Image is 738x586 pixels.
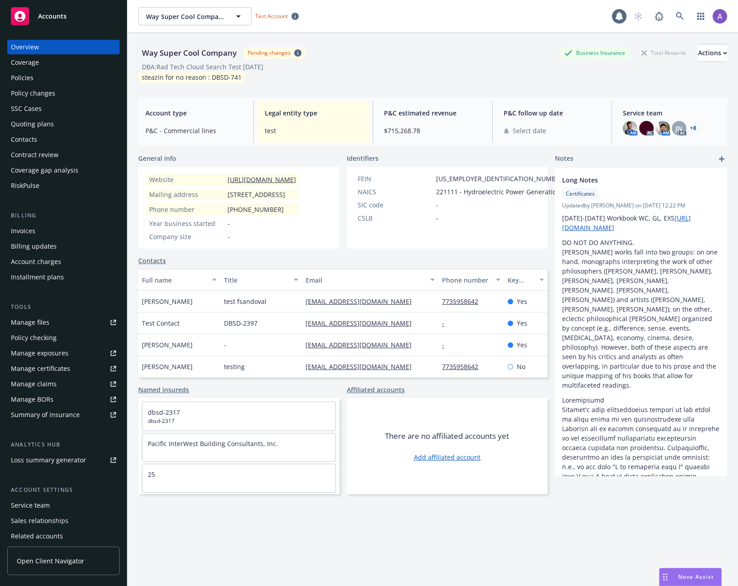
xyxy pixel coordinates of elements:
[690,125,696,131] a: +8
[138,269,220,291] button: Full name
[149,232,224,241] div: Company size
[306,319,419,327] a: [EMAIL_ADDRESS][DOMAIN_NAME]
[142,340,193,350] span: [PERSON_NAME]
[504,269,548,291] button: Key contact
[306,297,419,306] a: [EMAIL_ADDRESS][DOMAIN_NAME]
[384,126,481,135] span: $715,268.78
[650,7,668,25] a: Report a Bug
[508,275,534,285] div: Key contact
[11,86,55,101] div: Policy changes
[142,275,207,285] div: Full name
[562,202,720,210] span: Updated by [PERSON_NAME] on [DATE] 12:22 PM
[224,340,226,350] span: -
[517,318,527,328] span: Yes
[265,108,362,118] span: Legal entity type
[517,362,525,371] span: No
[655,121,670,135] img: photo
[244,47,305,58] span: Pending changes
[7,485,120,495] div: Account settings
[698,44,727,62] button: Actions
[555,154,573,164] span: Notes
[224,318,257,328] span: DBSD-2397
[678,573,714,581] span: Nova Assist
[623,121,637,135] img: photo
[436,200,438,210] span: -
[358,174,432,183] div: FEIN
[11,270,64,284] div: Installment plans
[7,270,120,284] a: Installment plans
[7,211,120,220] div: Billing
[7,346,120,360] span: Manage exposures
[7,408,120,422] a: Summary of insurance
[11,331,57,345] div: Policy checking
[562,238,720,390] p: DO NOT DO ANYTHING. [PERSON_NAME] works fall into two groups: on one hand, monographs interpretin...
[228,190,285,199] span: [STREET_ADDRESS]
[623,108,720,118] span: Service team
[149,219,224,228] div: Year business started
[436,174,566,183] span: [US_EMPLOYER_IDENTIFICATION_NUMBER]
[11,132,37,147] div: Contacts
[11,239,57,254] div: Billing updates
[11,255,61,269] div: Account charges
[252,11,302,21] span: Test Account
[220,269,302,291] button: Title
[7,101,120,116] a: SSC Cases
[436,213,438,223] span: -
[11,408,80,422] div: Summary of insurance
[671,7,689,25] a: Search
[7,117,120,131] a: Quoting plans
[138,385,189,394] a: Named insureds
[517,297,527,306] span: Yes
[414,452,481,462] a: Add affiliated account
[11,377,57,391] div: Manage claims
[302,269,438,291] button: Email
[562,213,720,232] p: [DATE]-[DATE] Workbook WC, GL, EXS
[517,340,527,350] span: Yes
[7,377,120,391] a: Manage claims
[11,529,63,543] div: Related accounts
[146,108,243,118] span: Account type
[675,124,682,133] span: JN
[7,55,120,70] a: Coverage
[442,341,452,349] a: -
[7,224,120,238] a: Invoices
[513,126,546,135] span: Select date
[7,529,120,543] a: Related accounts
[7,132,120,147] a: Contacts
[149,190,224,199] div: Mailing address
[142,62,263,72] div: DBA: Rad Tech Cloud Search Test [DATE]
[11,117,54,131] div: Quoting plans
[7,331,120,345] a: Policy checking
[7,303,120,312] div: Tools
[7,71,120,85] a: Policies
[384,108,481,118] span: P&C estimated revenue
[716,154,727,164] a: add
[7,4,120,29] a: Accounts
[713,9,727,24] img: photo
[442,297,486,306] a: 7735958642
[138,7,252,25] button: Way Super Cool Company
[7,239,120,254] a: Billing updates
[306,275,425,285] div: Email
[11,55,39,70] div: Coverage
[11,315,49,330] div: Manage files
[560,47,630,58] div: Business Insurance
[7,86,120,101] a: Policy changes
[7,315,120,330] a: Manage files
[358,213,432,223] div: CSLB
[436,187,560,197] span: 221111 - Hydroelectric Power Generation
[358,200,432,210] div: SIC code
[566,190,595,198] span: Certificates
[442,319,452,327] a: -
[306,341,419,349] a: [EMAIL_ADDRESS][DOMAIN_NAME]
[7,163,120,178] a: Coverage gap analysis
[38,13,67,20] span: Accounts
[228,175,296,184] a: [URL][DOMAIN_NAME]
[639,121,654,135] img: photo
[228,219,230,228] span: -
[11,514,68,528] div: Sales relationships
[148,408,180,417] a: dbsd-2317
[148,470,155,479] a: 25
[347,385,405,394] a: Affiliated accounts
